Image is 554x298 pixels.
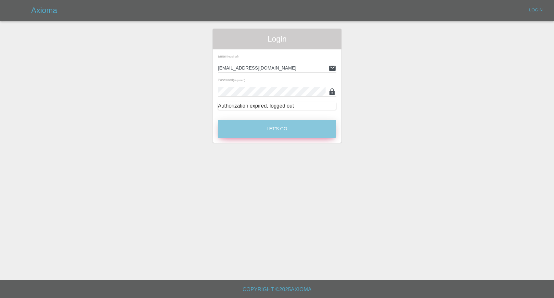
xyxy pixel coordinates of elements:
[31,5,57,16] h5: Axioma
[218,102,336,110] div: Authorization expired, logged out
[5,285,549,294] h6: Copyright © 2025 Axioma
[227,55,239,58] small: (required)
[218,54,239,58] span: Email
[218,34,336,44] span: Login
[218,78,245,82] span: Password
[525,5,546,15] a: Login
[233,79,245,82] small: (required)
[218,120,336,138] button: Let's Go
